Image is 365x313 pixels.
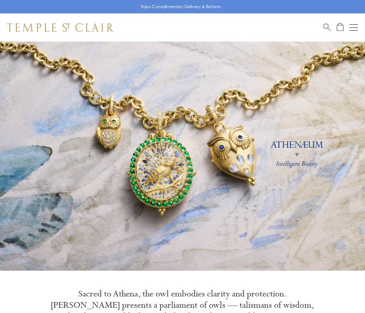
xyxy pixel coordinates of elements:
button: Open navigation [349,23,358,32]
a: Open Shopping Bag [337,23,343,32]
p: Enjoy Complimentary Delivery & Returns [141,3,221,10]
a: Search [323,23,331,32]
img: Temple St. Clair [7,23,114,32]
